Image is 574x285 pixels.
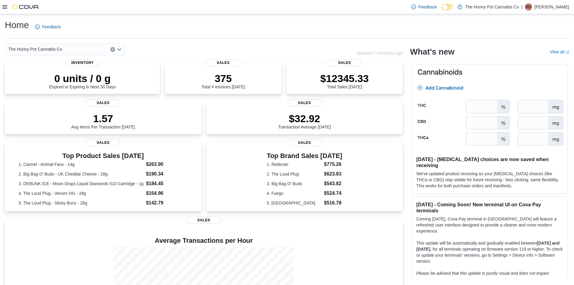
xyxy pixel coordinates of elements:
div: Ryckolos Griffiths [525,3,532,11]
p: Coming [DATE], Cova Pay terminal in [GEOGRAPHIC_DATA] will feature a refreshed user interface des... [416,216,563,234]
dd: $775.26 [324,161,342,168]
dt: 2. The Loud Plug [267,171,322,177]
dt: 2. Big Bag O' Buds - UK Cheddar Cheese - 28g [19,171,144,177]
span: RG [526,3,531,11]
span: The Hunny Pot Cannabis Co [8,46,62,53]
p: $12345.33 [320,72,369,84]
p: 375 [202,72,245,84]
a: View allExternal link [550,49,569,54]
div: Expired or Expiring in Next 30 Days [49,72,116,89]
p: This update will be automatically and gradually enabled between , for all terminals operating on ... [416,240,563,264]
dt: 3. DEBUNK ICE - Moon Drops Liquid Diamonds 510 Cartridge - 1g [19,181,144,187]
h3: [DATE] - Coming Soon! New terminal UI on Cova Pay terminals [416,201,563,214]
span: Feedback [42,24,61,30]
p: We've updated product receiving so your [MEDICAL_DATA] choices (like THCa or CBG) stay visible fo... [416,171,563,189]
a: Feedback [33,21,63,33]
dd: $164.96 [146,190,187,197]
span: Sales [86,139,120,146]
div: Transaction Average [DATE] [278,112,331,129]
img: Cova [12,4,39,10]
div: Total Sales [DATE] [320,72,369,89]
button: Clear input [110,47,115,52]
span: Sales [187,217,221,224]
span: Sales [288,99,322,106]
p: The Hunny Pot Cannabis Co [465,3,519,11]
p: [PERSON_NAME] [535,3,569,11]
div: Avg Items Per Transaction [DATE] [71,112,135,129]
span: Sales [328,59,361,66]
h1: Home [5,19,29,31]
dd: $524.74 [324,190,342,197]
dd: $543.82 [324,180,342,187]
dt: 5. [GEOGRAPHIC_DATA] [267,200,322,206]
h3: Top Product Sales [DATE] [19,152,188,160]
dt: 1. Carmel - Animal Face - 14g [19,161,144,167]
dd: $263.90 [146,161,187,168]
dt: 4. Fuego [267,190,322,196]
input: Dark Mode [442,4,454,10]
button: Open list of options [117,47,122,52]
span: Feedback [419,4,437,10]
h2: What's new [410,47,454,57]
h4: Average Transactions per Hour [10,237,398,244]
h3: [DATE] - [MEDICAL_DATA] choices are now saved when receiving [416,156,563,168]
span: Inventory [66,59,99,66]
p: $32.92 [278,112,331,125]
svg: External link [566,51,569,54]
dt: 3. Big Bag O' Buds [267,181,322,187]
p: | [521,3,522,11]
dt: 5. The Loud Plug - Sticky Bunz - 28g [19,200,144,206]
div: Total # Invoices [DATE] [202,72,245,89]
p: 0 units / 0 g [49,72,116,84]
span: Sales [288,139,322,146]
h3: Top Brand Sales [DATE] [267,152,342,160]
dd: $190.34 [146,170,187,178]
p: 1.57 [71,112,135,125]
a: Feedback [409,1,439,13]
dd: $142.79 [146,199,187,207]
dd: $623.83 [324,170,342,178]
span: Sales [86,99,120,106]
em: Please be advised that this update is purely visual and does not impact payment functionality. [416,271,549,282]
p: Updated 1 minute(s) ago [356,51,403,55]
dt: 4. The Loud Plug - Venom OG - 28g [19,190,144,196]
dd: $516.78 [324,199,342,207]
span: Sales [206,59,240,66]
dt: 1. Redecan [267,161,322,167]
dd: $184.45 [146,180,187,187]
